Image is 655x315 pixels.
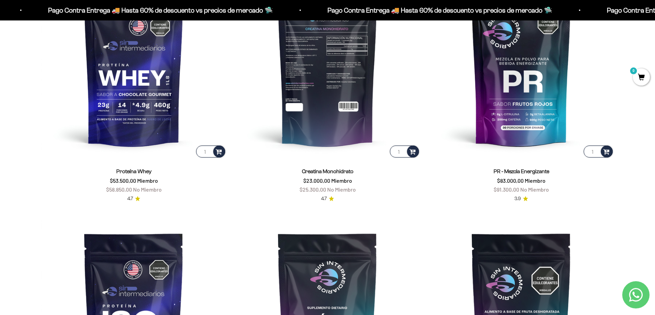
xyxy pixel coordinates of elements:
[106,186,132,193] span: $58.850,00
[497,177,524,184] span: $83.000,00
[520,186,549,193] span: No Miembro
[110,177,136,184] span: $53.500,00
[629,67,638,75] mark: 0
[321,195,334,202] a: 4.74.7 de 5.0 estrellas
[137,177,158,184] span: Miembro
[116,168,151,174] a: Proteína Whey
[47,5,272,16] p: Pago Contra Entrega 🚚 Hasta 60% de descuento vs precios de mercado 🛸
[302,168,353,174] a: Creatina Monohidrato
[127,195,133,202] span: 4.7
[494,168,549,174] a: PR - Mezcla Energizante
[514,195,521,202] span: 3.9
[331,177,352,184] span: Miembro
[300,186,326,193] span: $25.300,00
[303,177,330,184] span: $23.000,00
[525,177,545,184] span: Miembro
[327,186,356,193] span: No Miembro
[633,74,650,81] a: 0
[514,195,528,202] a: 3.93.9 de 5.0 estrellas
[321,195,327,202] span: 4.7
[494,186,519,193] span: $91.300,00
[133,186,162,193] span: No Miembro
[127,195,140,202] a: 4.74.7 de 5.0 estrellas
[327,5,552,16] p: Pago Contra Entrega 🚚 Hasta 60% de descuento vs precios de mercado 🛸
